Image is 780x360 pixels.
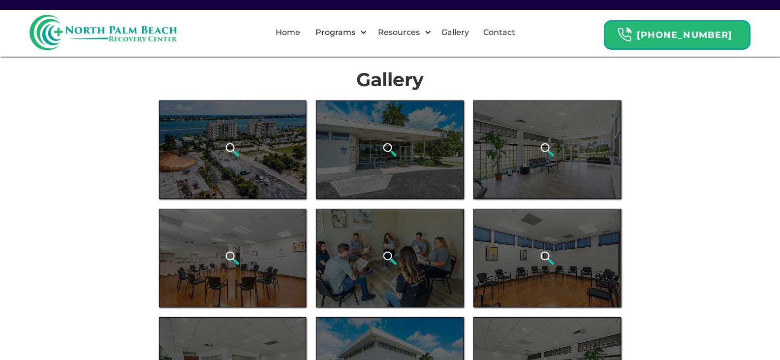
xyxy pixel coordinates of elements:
h1: Gallery [159,69,622,91]
div: Programs [313,27,358,38]
a: Contact [477,17,521,48]
strong: [PHONE_NUMBER] [637,30,732,40]
a: Home [270,17,306,48]
a: Header Calendar Icons[PHONE_NUMBER] [604,15,750,50]
a: Gallery [436,17,475,48]
div: Resources [375,27,422,38]
img: Header Calendar Icons [617,27,632,42]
